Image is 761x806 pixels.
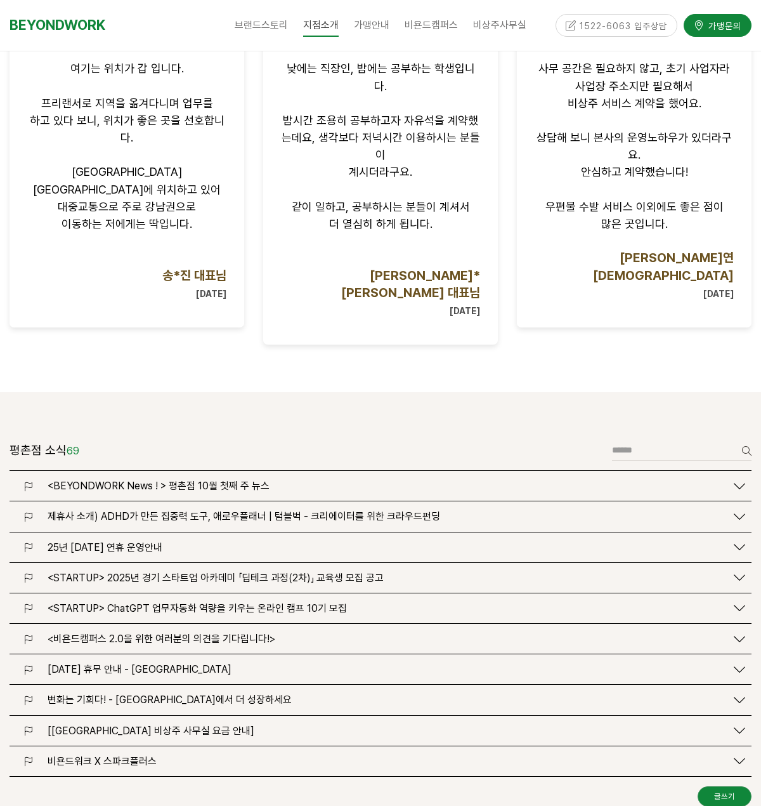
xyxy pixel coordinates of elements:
span: 같이 일하고, 공부하시는 분들이 계셔서 [292,200,470,213]
span: 지점소개 [303,15,339,37]
span: 여기는 위치가 갑 입니다. [70,62,184,75]
header: 평촌점 소식 [10,440,79,461]
span: 가맹문의 [705,19,741,32]
strong: [DATE] [450,306,480,316]
span: 비욘드워크 X 스파크플러스 [48,755,157,767]
strong: [DATE] [196,289,226,299]
span: 더 열심히 하게 됩니다. [329,217,433,230]
span: 제휴사 소개) ADHD가 만든 집중력 도구, 애로우플래너 | 텀블벅 - 크리에이터를 위한 크라우드펀딩 [48,510,440,522]
span: 가맹안내 [354,19,389,31]
span: 상담해 보니 본사의 운영노하우가 있더라구요. [537,131,732,161]
span: 밤시간 조용히 공부하고자 자유석을 계약했는데요, 생각보다 저녁시간 이용하시는 분들이 [282,114,480,161]
span: [PERSON_NAME]*[PERSON_NAME] 대표님 [341,268,480,300]
a: 비욘드캠퍼스 [397,10,465,41]
a: 지점소개 [296,10,346,41]
span: 송*진 대표님 [162,268,226,283]
span: [DATE] 휴무 안내 - [GEOGRAPHIC_DATA] [48,663,231,675]
span: 계시더라구요. [349,165,412,178]
span: 하고 있다 보니, 위치가 좋은 곳을 선호합니다. [30,114,224,144]
span: 비상주사무실 [473,19,526,31]
span: 대중교통으로 주로 강남권으로 [58,200,196,213]
span: 브랜드스토리 [235,19,288,31]
strong: [DATE] [703,289,734,299]
span: [PERSON_NAME]연 [DEMOGRAPHIC_DATA] [593,250,734,282]
span: [[GEOGRAPHIC_DATA] 비상주 사무실 요금 안내] [48,725,254,737]
span: 25년 [DATE] 연휴 운영안내 [48,541,162,553]
span: <STARTUP> ChatGPT 업무자동화 역량을 키우는 온라인 캠프 10기 모집 [48,602,347,614]
span: 비욘드캠퍼스 [405,19,458,31]
span: [GEOGRAPHIC_DATA] [GEOGRAPHIC_DATA]에 위치하고 있어 [33,165,221,195]
a: 가맹안내 [346,10,397,41]
span: 이동하는 저에게는 딱입니다. [62,217,192,230]
span: 안심하고 계약했습니다! [581,165,688,178]
span: 변화는 기회다! - [GEOGRAPHIC_DATA]에서 더 성장하세요 [48,694,292,706]
em: 69 [67,445,79,457]
span: 사업장 주소지만 필요해서 [575,79,693,93]
a: 브랜드스토리 [227,10,296,41]
span: 우편물 수발 서비스 이외에도 좋은 점이 [545,200,724,213]
span: <비욘드캠퍼스 2.0을 위한 여러분의 의견을 기다립니다!> [48,633,275,645]
span: <STARTUP> 2025년 경기 스타트업 아카데미 「딥테크 과정(2차)」 교육생 모집 공고 [48,572,384,584]
span: <BEYONDWORK News ! > 평촌점 10월 첫째 주 뉴스 [48,480,270,492]
span: 낮에는 직장인, 밤에는 공부하는 학생입니다. [287,62,475,92]
a: 비상주사무실 [465,10,534,41]
span: 사무 공간은 필요하지 않고, 초기 사업자라 [538,62,730,75]
span: 많은 곳입니다. [601,217,668,230]
a: BEYONDWORK [10,13,105,37]
span: 비상주 서비스 계약을 했어요. [568,96,701,110]
span: 프리랜서로 지역을 옮겨다니며 업무를 [41,96,213,110]
a: 가맹문의 [684,14,751,36]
